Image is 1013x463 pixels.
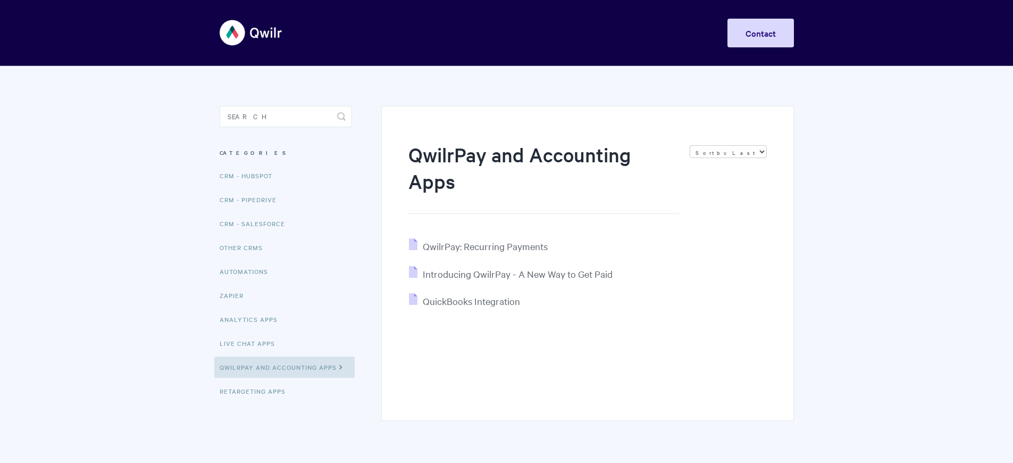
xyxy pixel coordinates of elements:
h1: QwilrPay and Accounting Apps [408,141,679,214]
a: CRM - Salesforce [220,213,293,234]
span: QwilrPay: Recurring Payments [423,240,548,252]
a: Live Chat Apps [220,333,283,354]
span: Introducing QwilrPay - A New Way to Get Paid [423,268,613,280]
a: CRM - Pipedrive [220,189,284,210]
a: Retargeting Apps [220,381,294,402]
span: QuickBooks Integration [423,295,520,307]
h3: Categories [220,143,352,162]
select: Page reloads on selection [690,145,767,158]
a: Automations [220,261,276,282]
a: Other CRMs [220,237,271,258]
input: Search [220,106,352,127]
a: Zapier [220,285,252,306]
a: Analytics Apps [220,309,286,330]
img: Qwilr Help Center [220,13,283,53]
a: Contact [727,19,794,47]
a: QwilrPay: Recurring Payments [409,240,548,252]
a: QwilrPay and Accounting Apps [214,357,355,378]
a: CRM - HubSpot [220,165,280,186]
a: Introducing QwilrPay - A New Way to Get Paid [409,268,613,280]
a: QuickBooks Integration [409,295,520,307]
